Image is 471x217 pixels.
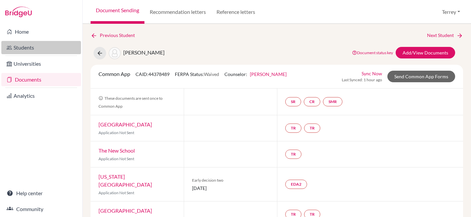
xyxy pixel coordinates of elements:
[98,130,134,135] span: Application Not Sent
[98,121,152,127] a: [GEOGRAPHIC_DATA]
[1,57,81,70] a: Universities
[192,185,269,192] span: [DATE]
[91,32,140,39] a: Previous Student
[175,71,219,77] span: FERPA Status:
[5,7,32,17] img: Bridge-U
[304,97,320,106] a: CR
[285,97,301,106] a: SR
[136,71,170,77] span: CAID: 44378489
[98,71,130,77] span: Common App
[285,124,301,133] a: TR
[342,77,382,83] span: Last Synced: 1 hour ago
[98,96,163,109] span: These documents are sent once to Common App
[1,89,81,102] a: Analytics
[192,177,269,183] span: Early decision two
[1,202,81,216] a: Community
[123,49,165,55] span: [PERSON_NAME]
[98,156,134,161] span: Application Not Sent
[304,124,320,133] a: TR
[98,173,152,188] a: [US_STATE][GEOGRAPHIC_DATA]
[439,6,463,18] button: Terrey
[352,50,393,55] a: Document status key
[98,147,135,154] a: The New School
[396,47,455,58] a: Add/View Documents
[285,150,301,159] a: TR
[98,207,152,214] a: [GEOGRAPHIC_DATA]
[1,73,81,86] a: Documents
[1,25,81,38] a: Home
[1,41,81,54] a: Students
[224,71,287,77] span: Counselor:
[285,180,307,189] a: EDA2
[387,71,455,82] a: Send Common App Forms
[1,187,81,200] a: Help center
[98,190,134,195] span: Application Not Sent
[250,71,287,77] a: [PERSON_NAME]
[323,97,342,106] a: SMR
[362,70,382,77] a: Sync Now
[204,71,219,77] span: Waived
[427,32,463,39] a: Next Student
